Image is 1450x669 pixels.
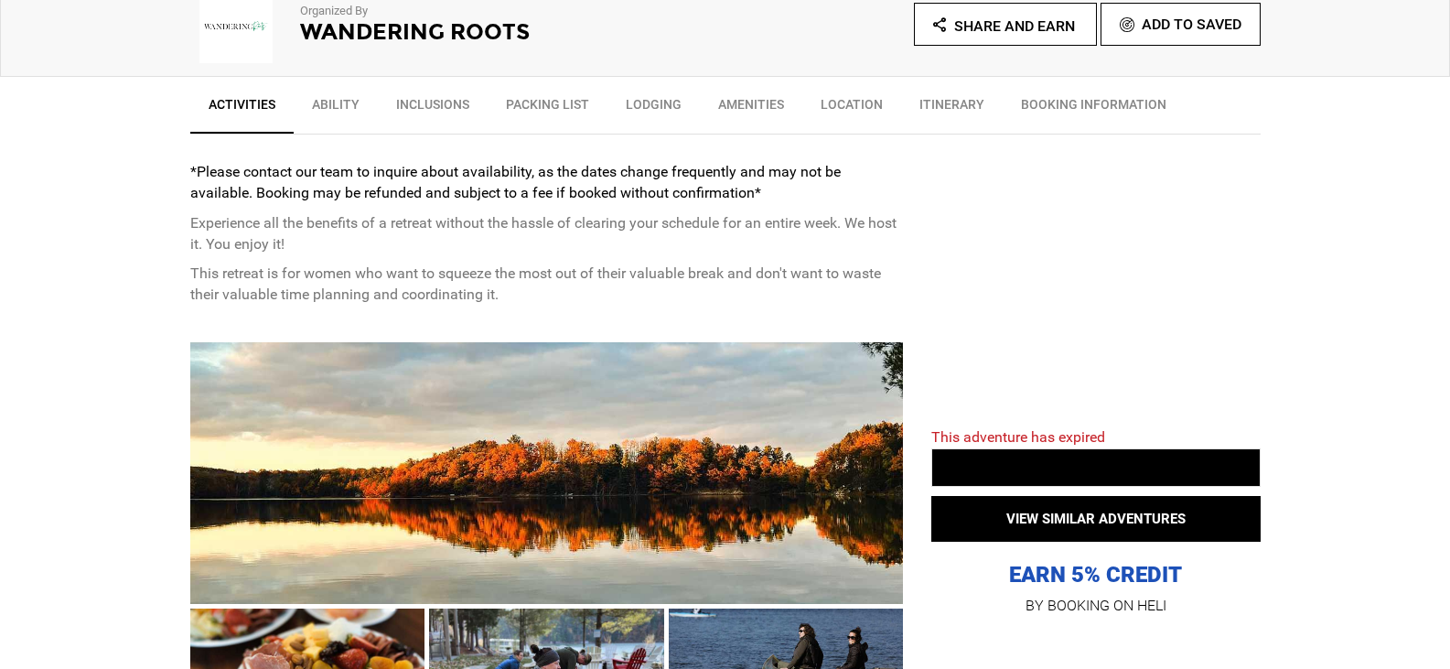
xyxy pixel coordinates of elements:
a: Inclusions [378,86,488,132]
p: Organized By [300,3,675,20]
span: Share and Earn [954,17,1075,35]
a: Ability [294,86,378,132]
a: Amenities [700,86,802,132]
p: This retreat is for women who want to squeeze the most out of their valuable break and don't want... [190,264,904,306]
p: BY BOOKING ON HELI [931,593,1261,619]
a: BOOKING INFORMATION [1003,86,1185,132]
h2: Wandering Roots [300,20,675,44]
button: VIEW SIMILAR ADVENTURES [931,496,1261,542]
a: Lodging [607,86,700,132]
span: This adventure has expired [931,428,1105,446]
span: Add To Saved [1142,16,1241,33]
a: Itinerary [901,86,1003,132]
a: Activities [190,86,294,134]
a: Location [802,86,901,132]
p: Experience all the benefits of a retreat without the hassle of clearing your schedule for an enti... [190,213,904,255]
strong: *Please contact our team to inquire about availability, as the dates change frequently and may no... [190,163,841,201]
a: Packing List [488,86,607,132]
